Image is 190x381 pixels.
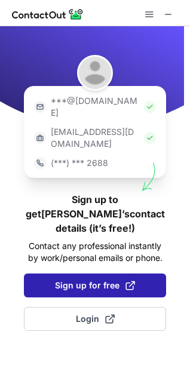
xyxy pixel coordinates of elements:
[24,240,166,264] p: Contact any professional instantly by work/personal emails or phone.
[24,274,166,297] button: Sign up for free
[24,192,166,235] h1: Sign up to get [PERSON_NAME]’s contact details (it’s free!)
[55,279,135,291] span: Sign up for free
[144,101,156,113] img: Check Icon
[51,95,139,119] p: ***@[DOMAIN_NAME]
[34,157,46,169] img: https://contactout.com/extension/app/static/media/login-phone-icon.bacfcb865e29de816d437549d7f4cb...
[144,132,156,144] img: Check Icon
[24,307,166,331] button: Login
[34,101,46,113] img: https://contactout.com/extension/app/static/media/login-email-icon.f64bce713bb5cd1896fef81aa7b14a...
[34,132,46,144] img: https://contactout.com/extension/app/static/media/login-work-icon.638a5007170bc45168077fde17b29a1...
[76,313,115,325] span: Login
[51,126,139,150] p: [EMAIL_ADDRESS][DOMAIN_NAME]
[12,7,84,21] img: ContactOut v5.3.10
[77,55,113,91] img: Christopher Fiore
